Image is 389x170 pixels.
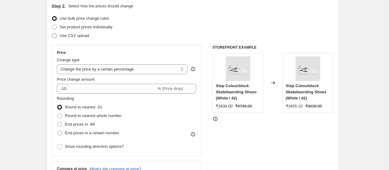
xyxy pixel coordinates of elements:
[68,3,133,9] p: Select how the prices should change
[65,122,95,127] span: End prices in .99
[57,77,95,82] span: Price change amount
[305,103,322,109] strike: ₹3839.00
[65,113,122,118] span: Round to nearest whole number
[57,84,156,94] input: -15
[286,83,327,100] span: Xtep Colourblock Skatebaording Shoes (White / 42)
[286,103,303,109] div: ₹3455.10
[212,45,334,50] h6: STOREFRONT EXAMPLE
[57,50,66,55] h3: Price
[190,66,196,72] div: help
[60,16,109,21] span: Use bulk price change rules
[57,58,80,62] span: Change type
[157,86,183,91] span: % (Price drop)
[60,25,112,29] span: Set product prices individually
[65,105,102,109] span: Round to nearest .01
[60,33,89,38] span: Use CSV upload
[52,3,66,9] h2: Step 2.
[226,56,250,81] img: Men_s_Lifestyle_1_80x.webp
[216,83,257,100] span: Xtep Colourblock Skatebaording Shoes (White / 42)
[57,96,74,101] span: Rounding
[65,144,124,149] span: Show rounding direction options?
[65,131,119,135] span: End prices in a certain number
[216,103,233,109] div: ₹3839.00
[235,103,252,109] strike: ₹4799.00
[296,56,320,81] img: Men_s_Lifestyle_1_80x.webp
